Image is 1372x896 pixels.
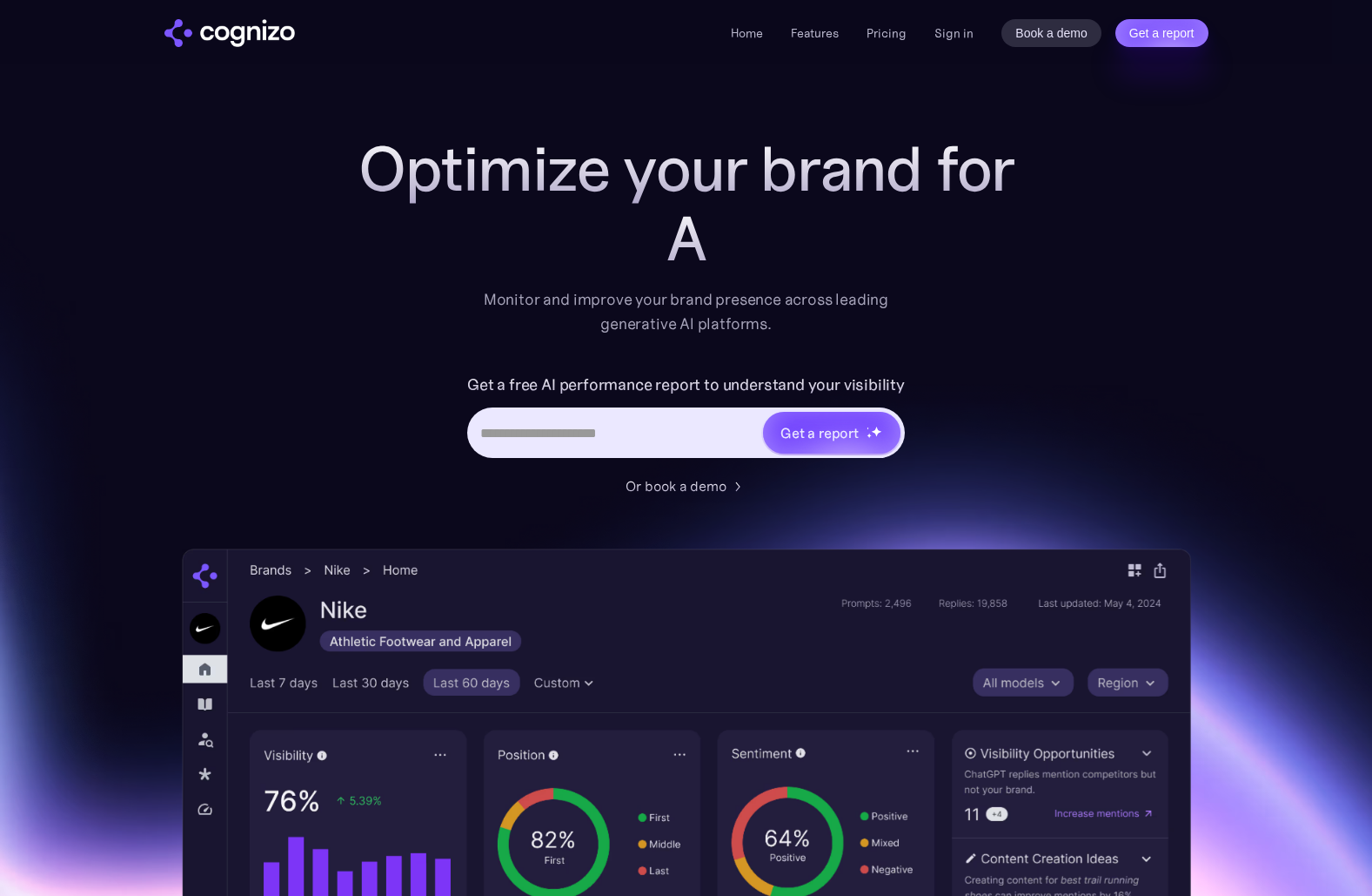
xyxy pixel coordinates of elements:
img: star [867,433,873,439]
div: Or book a demo [626,475,726,496]
img: cognizo logo [164,19,295,47]
div: Get a report [780,422,859,443]
label: Get a free AI performance report to understand your visibility [467,371,905,399]
div: Monitor and improve your brand presence across leading generative AI platforms. [472,287,900,336]
a: Features [791,25,839,41]
a: Or book a demo [626,475,747,496]
a: Home [731,25,763,41]
a: Book a demo [1001,19,1101,47]
a: Sign in [934,23,974,44]
form: Hero URL Input Form [467,371,905,467]
h1: Optimize your brand for [338,134,1034,204]
a: Get a reportstarstarstar [761,410,902,455]
a: Pricing [867,25,907,41]
div: A [338,204,1034,273]
a: Get a report [1115,19,1208,47]
a: home [164,19,295,47]
img: star [867,427,869,429]
img: star [871,426,882,437]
